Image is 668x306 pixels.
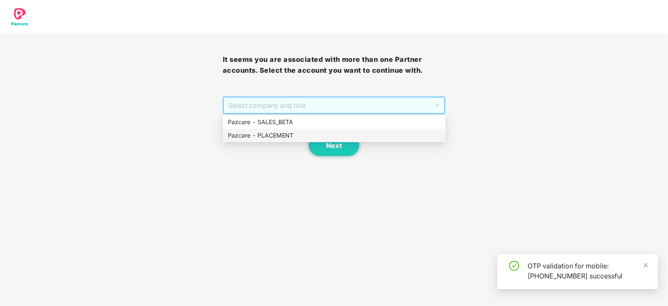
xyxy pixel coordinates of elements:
span: Next [326,142,342,150]
span: Select company and role [228,97,440,113]
div: Pazcare - PLACEMENT [223,129,446,142]
span: close [643,263,649,268]
div: Pazcare - SALES_BETA [228,117,441,127]
div: OTP validation for mobile: [PHONE_NUMBER] successful [528,261,648,281]
div: Pazcare - PLACEMENT [228,131,441,140]
h3: It seems you are associated with more than one Partner accounts. Select the account you want to c... [223,54,446,76]
span: check-circle [509,261,519,271]
div: Pazcare - SALES_BETA [223,115,446,129]
button: Next [309,135,359,156]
